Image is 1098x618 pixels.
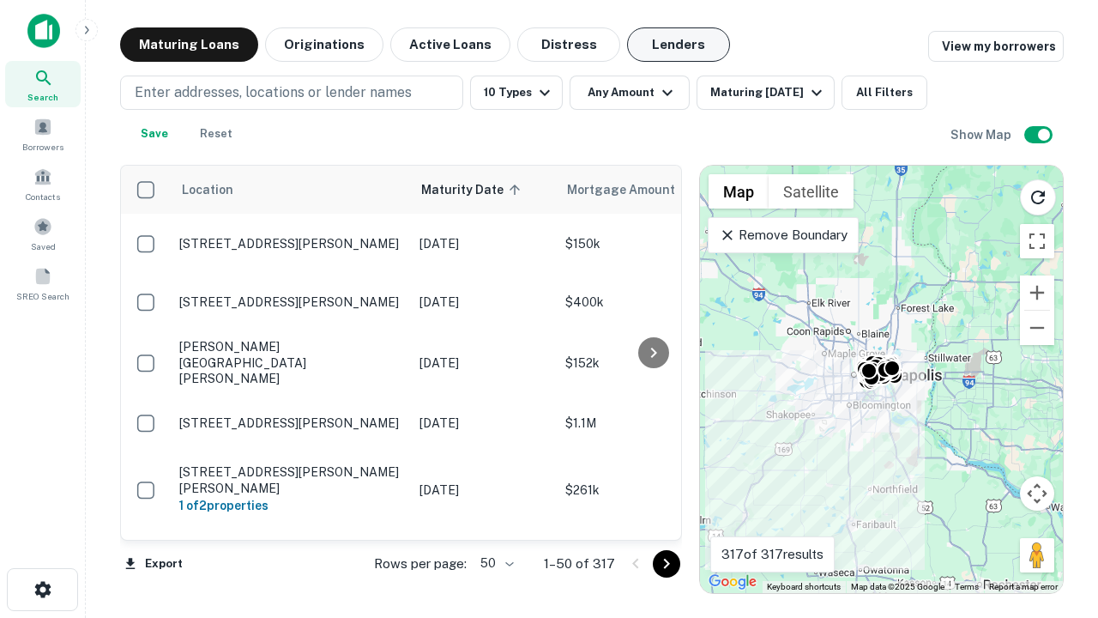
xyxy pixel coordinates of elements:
[704,571,761,593] a: Open this area in Google Maps (opens a new window)
[120,27,258,62] button: Maturing Loans
[697,76,835,110] button: Maturing [DATE]
[721,544,823,565] p: 317 of 317 results
[421,179,526,200] span: Maturity Date
[1020,179,1056,215] button: Reload search area
[419,414,548,433] p: [DATE]
[1020,276,1054,310] button: Zoom in
[127,117,182,151] button: Save your search to get updates of matches that match your search criteria.
[171,166,411,214] th: Location
[135,82,412,103] p: Enter addresses, locations or lender names
[700,166,1063,593] div: 0 0
[31,239,56,253] span: Saved
[5,210,81,257] a: Saved
[769,174,854,209] button: Show satellite imagery
[5,260,81,306] a: SREO Search
[16,289,69,303] span: SREO Search
[950,125,1014,144] h6: Show Map
[26,190,60,203] span: Contacts
[1012,426,1098,508] iframe: Chat Widget
[709,174,769,209] button: Show street map
[374,554,467,574] p: Rows per page:
[565,234,737,253] p: $150k
[181,179,233,200] span: Location
[474,551,516,576] div: 50
[419,234,548,253] p: [DATE]
[928,31,1064,62] a: View my borrowers
[411,166,557,214] th: Maturity Date
[179,236,402,251] p: [STREET_ADDRESS][PERSON_NAME]
[179,464,402,495] p: [STREET_ADDRESS][PERSON_NAME][PERSON_NAME]
[390,27,510,62] button: Active Loans
[842,76,927,110] button: All Filters
[851,582,944,591] span: Map data ©2025 Google
[565,293,737,312] p: $400k
[1020,224,1054,258] button: Toggle fullscreen view
[179,339,402,386] p: [PERSON_NAME] [GEOGRAPHIC_DATA][PERSON_NAME]
[419,293,548,312] p: [DATE]
[5,61,81,107] a: Search
[22,140,63,154] span: Borrowers
[989,582,1058,591] a: Report a map error
[189,117,244,151] button: Reset
[1020,311,1054,345] button: Zoom out
[27,14,60,48] img: capitalize-icon.png
[767,581,841,593] button: Keyboard shortcuts
[179,294,402,310] p: [STREET_ADDRESS][PERSON_NAME]
[570,76,690,110] button: Any Amount
[557,166,745,214] th: Mortgage Amount
[5,111,81,157] a: Borrowers
[567,179,697,200] span: Mortgage Amount
[179,496,402,515] h6: 1 of 2 properties
[544,554,615,574] p: 1–50 of 317
[565,354,737,373] p: $152k
[27,90,58,104] span: Search
[565,414,737,433] p: $1.1M
[419,354,548,373] p: [DATE]
[1020,538,1054,573] button: Drag Pegman onto the map to open Street View
[704,571,761,593] img: Google
[719,225,847,245] p: Remove Boundary
[627,27,730,62] button: Lenders
[265,27,383,62] button: Originations
[517,27,620,62] button: Distress
[5,161,81,207] a: Contacts
[120,551,187,577] button: Export
[710,82,827,103] div: Maturing [DATE]
[653,550,680,578] button: Go to next page
[419,481,548,500] p: [DATE]
[955,582,979,591] a: Terms (opens in new tab)
[565,481,737,500] p: $261k
[120,76,463,110] button: Enter addresses, locations or lender names
[179,415,402,431] p: [STREET_ADDRESS][PERSON_NAME]
[470,76,563,110] button: 10 Types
